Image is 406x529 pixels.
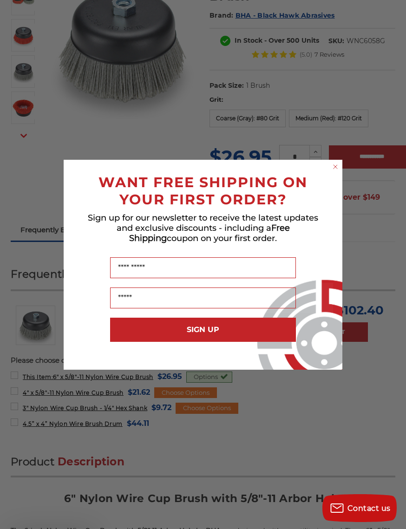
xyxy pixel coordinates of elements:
[331,162,340,171] button: Close dialog
[88,213,318,243] span: Sign up for our newsletter to receive the latest updates and exclusive discounts - including a co...
[347,504,391,513] span: Contact us
[110,287,296,308] input: Email
[322,494,397,522] button: Contact us
[110,318,296,342] button: SIGN UP
[98,174,308,208] span: WANT FREE SHIPPING ON YOUR FIRST ORDER?
[129,223,290,243] span: Free Shipping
